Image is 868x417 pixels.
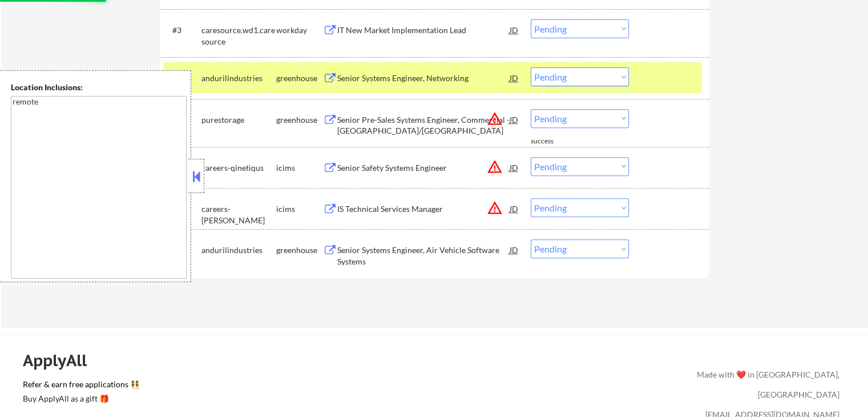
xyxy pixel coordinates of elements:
[487,111,503,127] button: warning_amber
[531,137,576,146] div: success
[337,25,510,36] div: IT New Market Implementation Lead
[508,67,520,88] div: JD
[201,114,276,126] div: purestorage
[508,239,520,260] div: JD
[487,200,503,216] button: warning_amber
[276,203,323,215] div: icims
[508,109,520,130] div: JD
[201,73,276,84] div: andurilindustries
[508,198,520,219] div: JD
[276,73,323,84] div: greenhouse
[11,82,187,93] div: Location Inclusions:
[487,159,503,175] button: warning_amber
[201,203,276,226] div: careers-[PERSON_NAME]
[201,162,276,174] div: careers-qinetiqus
[337,114,510,137] div: Senior Pre-Sales Systems Engineer, Commercial - [GEOGRAPHIC_DATA]/[GEOGRAPHIC_DATA]
[172,25,192,36] div: #3
[337,244,510,267] div: Senior Systems Engineer, Air Vehicle Software Systems
[337,203,510,215] div: IS Technical Services Manager
[276,162,323,174] div: icims
[23,392,137,407] a: Buy ApplyAll as a gift 🎁
[508,157,520,178] div: JD
[337,73,510,84] div: Senior Systems Engineer, Networking
[201,244,276,256] div: andurilindustries
[508,19,520,40] div: JD
[201,25,276,47] div: caresource.wd1.caresource
[23,380,458,392] a: Refer & earn free applications 👯‍♀️
[276,25,323,36] div: workday
[692,364,839,404] div: Made with ❤️ in [GEOGRAPHIC_DATA], [GEOGRAPHIC_DATA]
[23,351,100,370] div: ApplyAll
[337,162,510,174] div: Senior Safety Systems Engineer
[23,395,137,403] div: Buy ApplyAll as a gift 🎁
[276,244,323,256] div: greenhouse
[276,114,323,126] div: greenhouse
